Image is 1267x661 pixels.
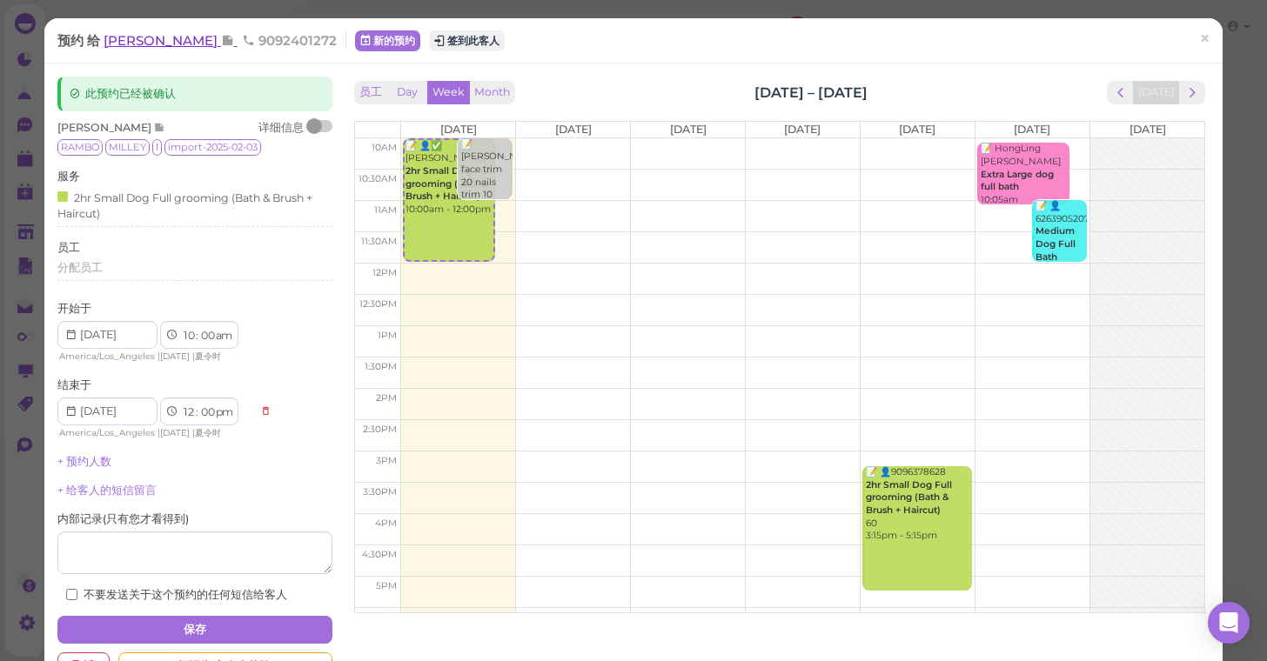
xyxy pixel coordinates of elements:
span: 2:30pm [363,424,397,435]
span: 5pm [376,580,397,591]
span: [PERSON_NAME] [57,121,154,134]
a: [PERSON_NAME] [104,32,238,49]
h2: [DATE] – [DATE] [754,83,868,103]
div: | | [57,425,251,441]
span: 12:30pm [359,298,397,310]
a: 新的预约 [355,30,420,51]
span: 11am [374,204,397,216]
div: | | [57,349,251,364]
span: 夏令时 [195,351,221,362]
button: [DATE] [1133,81,1180,104]
label: 开始于 [57,301,91,317]
input: 不要发送关于这个预约的任何短信给客人 [66,589,77,600]
span: 4pm [375,517,397,529]
span: MILLEY [105,139,150,155]
span: × [1199,27,1210,51]
b: Extra Large dog full bath [981,169,1054,193]
label: 员工 [57,240,80,256]
span: 1pm [378,330,397,341]
div: 📝 👤✅ [PERSON_NAME] 10:00am - 12:00pm [405,140,493,217]
span: 9092401272 [242,32,337,49]
span: 1:30pm [365,361,397,372]
span: [DATE] [555,123,592,136]
div: 📝 [PERSON_NAME] face trim 20 nails trim 10 10:00am [460,138,513,215]
a: × [1189,20,1221,61]
div: 预约 给 [57,32,346,50]
span: [PERSON_NAME] [104,32,221,49]
button: 保存 [57,616,332,644]
span: [DATE] [160,427,190,438]
span: 4:30pm [362,549,397,560]
span: 记录 [154,121,165,134]
button: Week [427,81,470,104]
button: 签到此客人 [429,30,505,51]
span: America/Los_Angeles [59,351,155,362]
label: 结束于 [57,377,91,393]
span: 2pm [376,392,397,404]
span: [DATE] [1130,123,1166,136]
button: prev [1107,81,1134,104]
span: import-2025-02-03 [164,139,261,155]
button: next [1179,81,1206,104]
div: 📝 HongLing [PERSON_NAME] 10:05am [980,143,1069,206]
span: 记录 [221,32,238,49]
button: Month [469,81,515,104]
span: [DATE] [784,123,821,136]
div: 📝 👤6263905207 60 11:00am [1035,200,1087,290]
span: [DATE] [899,123,935,136]
b: 2hr Small Dog Full grooming (Bath & Brush + Haircut) [406,165,492,202]
button: Day [386,81,428,104]
span: 夏令时 [195,427,221,438]
span: 3pm [376,455,397,466]
label: 不要发送关于这个预约的任何短信给客人 [66,587,287,603]
span: l [152,139,162,155]
button: 员工 [354,81,387,104]
div: Open Intercom Messenger [1208,602,1250,644]
span: [DATE] [1014,123,1050,136]
b: Medium Dog Full Bath [1036,225,1076,262]
span: America/Los_Angeles [59,427,155,438]
a: + 预约人数 [57,455,111,468]
span: 11:30am [361,236,397,247]
label: 服务 [57,169,80,184]
span: [DATE] [160,351,190,362]
b: 2hr Small Dog Full grooming (Bath & Brush + Haircut) [866,479,952,516]
div: 📝 👤9096378628 60 3:15pm - 5:15pm [865,466,972,543]
div: 此预约已经被确认 [57,77,332,111]
span: 10:30am [359,173,397,184]
span: 12pm [372,267,397,278]
span: 3:30pm [363,486,397,497]
span: [DATE] [670,123,707,136]
div: 详细信息 [258,120,304,136]
span: 10am [372,142,397,153]
span: 分配员工 [57,261,103,274]
span: RAMBO [57,139,103,155]
label: 内部记录 ( 只有您才看得到 ) [57,511,189,527]
span: 5:30pm [363,611,397,623]
span: [DATE] [440,123,477,136]
div: 2hr Small Dog Full grooming (Bath & Brush + Haircut) [57,188,328,222]
a: + 给客人的短信留言 [57,484,157,497]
